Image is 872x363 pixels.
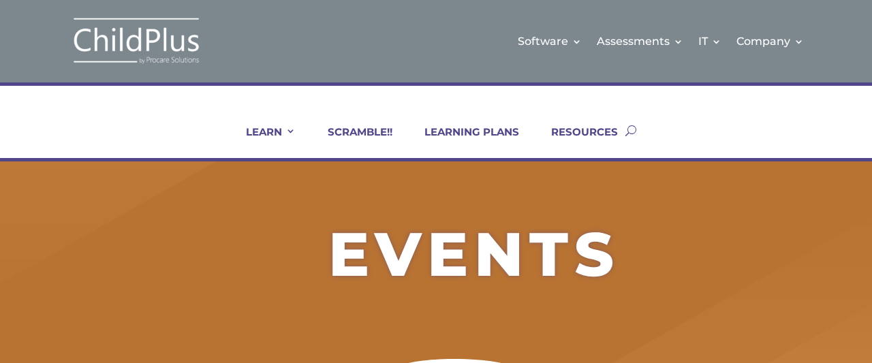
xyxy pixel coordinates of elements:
a: Software [518,14,582,69]
h2: EVENTS [82,223,867,291]
a: Company [736,14,804,69]
a: SCRAMBLE!! [311,125,392,158]
a: Assessments [597,14,683,69]
a: LEARNING PLANS [407,125,519,158]
a: RESOURCES [534,125,618,158]
a: LEARN [229,125,296,158]
a: IT [698,14,721,69]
